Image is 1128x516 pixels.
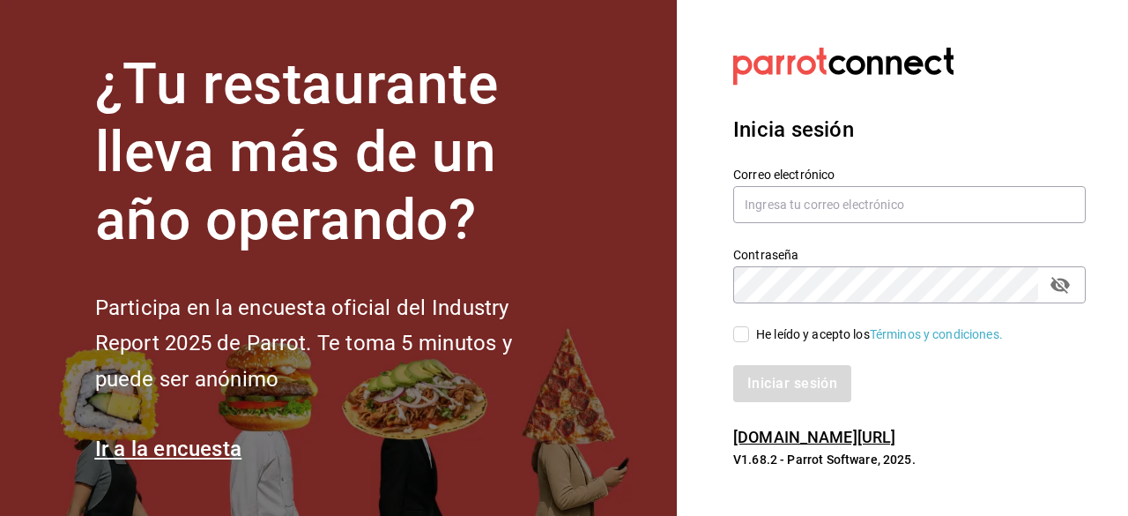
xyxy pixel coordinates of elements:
[733,249,1086,261] label: Contraseña
[733,428,895,446] a: [DOMAIN_NAME][URL]
[756,325,1003,344] div: He leído y acepto los
[95,51,571,254] h1: ¿Tu restaurante lleva más de un año operando?
[733,186,1086,223] input: Ingresa tu correo electrónico
[733,114,1086,146] h3: Inicia sesión
[733,451,1086,468] p: V1.68.2 - Parrot Software, 2025.
[733,168,1086,181] label: Correo electrónico
[870,327,1003,341] a: Términos y condiciones.
[95,290,571,398] h2: Participa en la encuesta oficial del Industry Report 2025 de Parrot. Te toma 5 minutos y puede se...
[1045,270,1075,300] button: passwordField
[95,437,242,461] a: Ir a la encuesta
